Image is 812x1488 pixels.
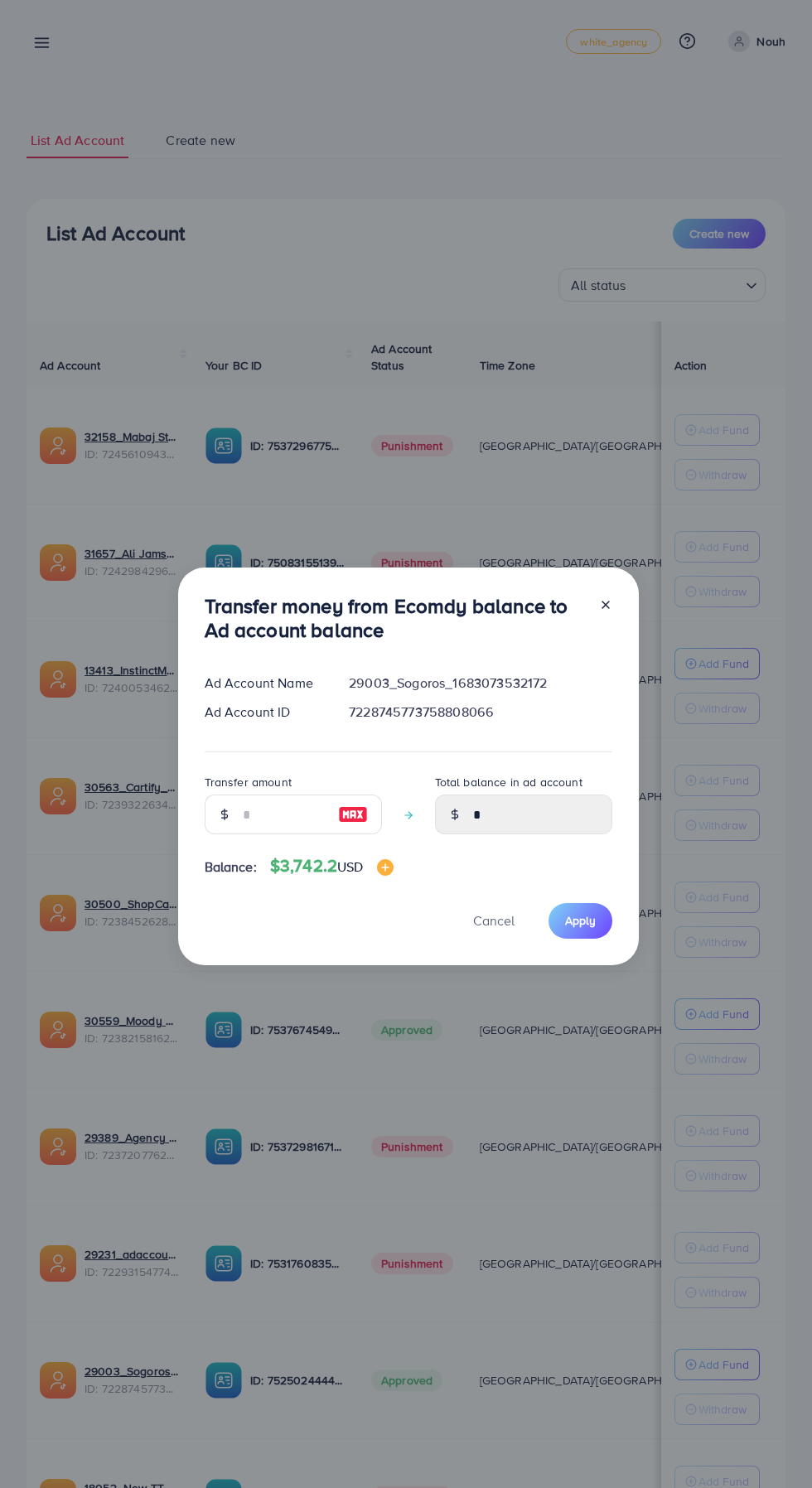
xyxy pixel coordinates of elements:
[338,804,368,824] img: image
[191,674,336,693] div: Ad Account Name
[565,912,596,929] span: Apply
[337,858,363,876] span: USD
[205,774,292,790] label: Transfer amount
[452,903,535,939] button: Cancel
[336,674,625,693] div: 29003_Sogoros_1683073532172
[191,703,336,722] div: Ad Account ID
[377,859,394,876] img: image
[270,856,394,877] h4: $3,742.2
[473,911,515,930] span: Cancel
[205,594,586,642] h3: Transfer money from Ecomdy balance to Ad account balance
[336,703,625,722] div: 7228745773758808066
[205,858,257,877] span: Balance:
[435,774,582,790] label: Total balance in ad account
[549,903,612,939] button: Apply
